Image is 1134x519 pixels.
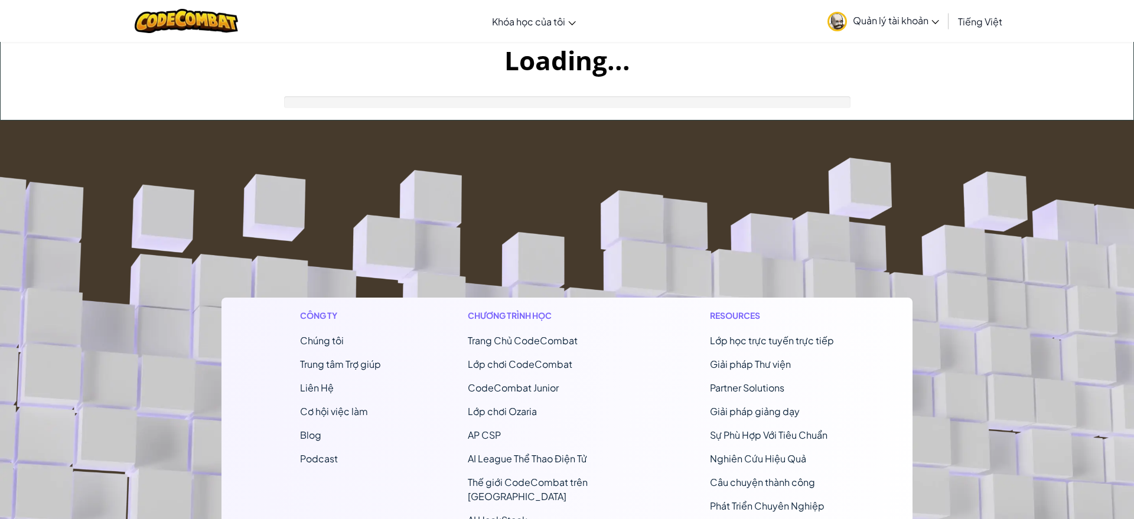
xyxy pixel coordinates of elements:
[468,358,572,370] a: Lớp chơi CodeCombat
[468,334,578,347] span: Trang Chủ CodeCombat
[827,12,847,31] img: avatar
[710,381,784,394] a: Partner Solutions
[468,429,501,441] a: AP CSP
[300,334,344,347] a: Chúng tôi
[710,358,791,370] a: Giải pháp Thư viện
[300,405,368,417] a: Cơ hội việc làm
[135,9,238,33] img: CodeCombat logo
[952,5,1008,37] a: Tiếng Việt
[468,381,559,394] a: CodeCombat Junior
[300,309,381,322] h1: Công ty
[710,476,815,488] a: Câu chuyện thành công
[300,452,338,465] a: Podcast
[1,42,1133,79] h1: Loading...
[710,334,834,347] a: Lớp học trực tuyến trực tiếp
[958,15,1002,28] span: Tiếng Việt
[710,309,834,322] h1: Resources
[468,476,588,502] a: Thế giới CodeCombat trên [GEOGRAPHIC_DATA]
[300,381,334,394] span: Liên Hệ
[710,405,800,417] a: Giải pháp giảng dạy
[822,2,945,40] a: Quản lý tài khoản
[710,452,806,465] a: Nghiên Cứu Hiệu Quả
[486,5,582,37] a: Khóa học của tôi
[710,500,825,512] a: Phát Triển Chuyên Nghiệp
[468,452,587,465] a: AI League Thể Thao Điện Tử
[710,429,827,441] a: Sự Phù Hợp Với Tiêu Chuẩn
[300,429,321,441] a: Blog
[853,14,939,27] span: Quản lý tài khoản
[468,309,623,322] h1: Chương trình học
[468,405,537,417] a: Lớp chơi Ozaria
[492,15,565,28] span: Khóa học của tôi
[300,358,381,370] a: Trung tâm Trợ giúp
